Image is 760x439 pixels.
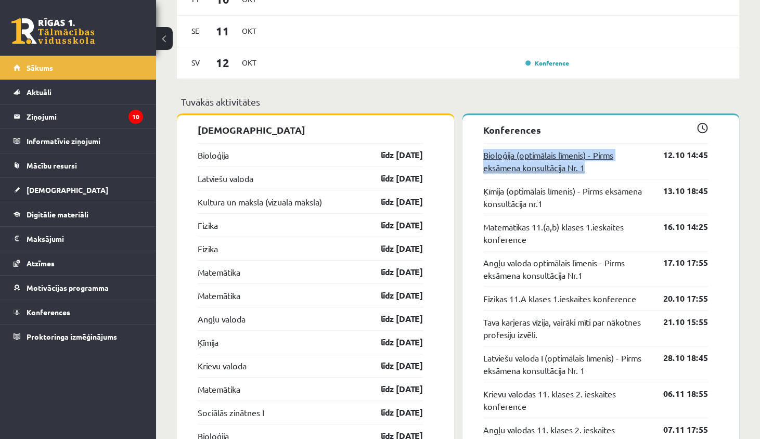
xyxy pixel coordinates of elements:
legend: Informatīvie ziņojumi [27,129,143,153]
a: līdz [DATE] [363,242,423,255]
a: līdz [DATE] [363,149,423,161]
a: līdz [DATE] [363,336,423,348]
legend: Maksājumi [27,227,143,251]
a: Angļu valoda [198,313,246,325]
span: Motivācijas programma [27,283,109,292]
a: līdz [DATE] [363,406,423,419]
a: Aktuāli [14,80,143,104]
a: 17.10 17:55 [648,256,708,269]
a: līdz [DATE] [363,219,423,231]
a: Sākums [14,56,143,80]
a: Konferences [14,300,143,324]
a: 07.11 17:55 [648,423,708,436]
span: Okt [238,55,260,71]
a: Atzīmes [14,251,143,275]
a: Latviešu valoda I (optimālais līmenis) - Pirms eksāmena konsultācija Nr. 1 [483,352,648,377]
a: Fizikas 11.A klases 1.ieskaites konference [483,292,636,305]
a: Rīgas 1. Tālmācības vidusskola [11,18,95,44]
a: līdz [DATE] [363,289,423,302]
a: Matemātika [198,383,240,395]
a: Motivācijas programma [14,276,143,300]
a: 28.10 18:45 [648,352,708,364]
a: 06.11 18:55 [648,388,708,400]
a: 12.10 14:45 [648,149,708,161]
a: Krievu valodas 11. klases 2. ieskaites konference [483,388,648,412]
a: Proktoringa izmēģinājums [14,325,143,348]
a: līdz [DATE] [363,383,423,395]
span: Proktoringa izmēģinājums [27,332,117,341]
a: Bioloģija [198,149,229,161]
span: Okt [238,23,260,39]
a: 16.10 14:25 [648,221,708,233]
span: Sv [185,55,207,71]
span: Se [185,23,207,39]
a: līdz [DATE] [363,266,423,278]
a: Konference [525,59,569,67]
a: Informatīvie ziņojumi [14,129,143,153]
a: 21.10 15:55 [648,316,708,328]
a: līdz [DATE] [363,196,423,208]
a: līdz [DATE] [363,172,423,185]
a: Digitālie materiāli [14,202,143,226]
span: 12 [207,54,239,71]
span: Aktuāli [27,87,51,97]
a: Ziņojumi10 [14,105,143,128]
p: [DEMOGRAPHIC_DATA] [198,123,423,137]
a: līdz [DATE] [363,359,423,372]
a: 20.10 17:55 [648,292,708,305]
a: Ķīmija [198,336,218,348]
a: Kultūra un māksla (vizuālā māksla) [198,196,322,208]
a: Matemātika [198,289,240,302]
a: Latviešu valoda [198,172,253,185]
span: Digitālie materiāli [27,210,88,219]
legend: Ziņojumi [27,105,143,128]
a: Tava karjeras vīzija, vairāki mīti par nākotnes profesiju izvēli. [483,316,648,341]
a: Ķīmija (optimālais līmenis) - Pirms eksāmena konsultācija nr.1 [483,185,648,210]
span: Konferences [27,307,70,317]
span: 11 [207,22,239,40]
a: Mācību resursi [14,153,143,177]
i: 10 [128,110,143,124]
a: Fizika [198,242,218,255]
a: Krievu valoda [198,359,247,372]
a: Sociālās zinātnes I [198,406,264,419]
a: Angļu valoda optimālais līmenis - Pirms eksāmena konsultācija Nr.1 [483,256,648,281]
a: līdz [DATE] [363,313,423,325]
a: Bioloģija (optimālais līmenis) - Pirms eksāmena konsultācija Nr. 1 [483,149,648,174]
a: 13.10 18:45 [648,185,708,197]
p: Konferences [483,123,709,137]
a: Fizika [198,219,218,231]
span: Mācību resursi [27,161,77,170]
span: [DEMOGRAPHIC_DATA] [27,185,108,195]
p: Tuvākās aktivitātes [181,95,735,109]
a: Maksājumi [14,227,143,251]
a: Matemātika [198,266,240,278]
a: [DEMOGRAPHIC_DATA] [14,178,143,202]
span: Sākums [27,63,53,72]
span: Atzīmes [27,259,55,268]
a: Matemātikas 11.(a,b) klases 1.ieskaites konference [483,221,648,246]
